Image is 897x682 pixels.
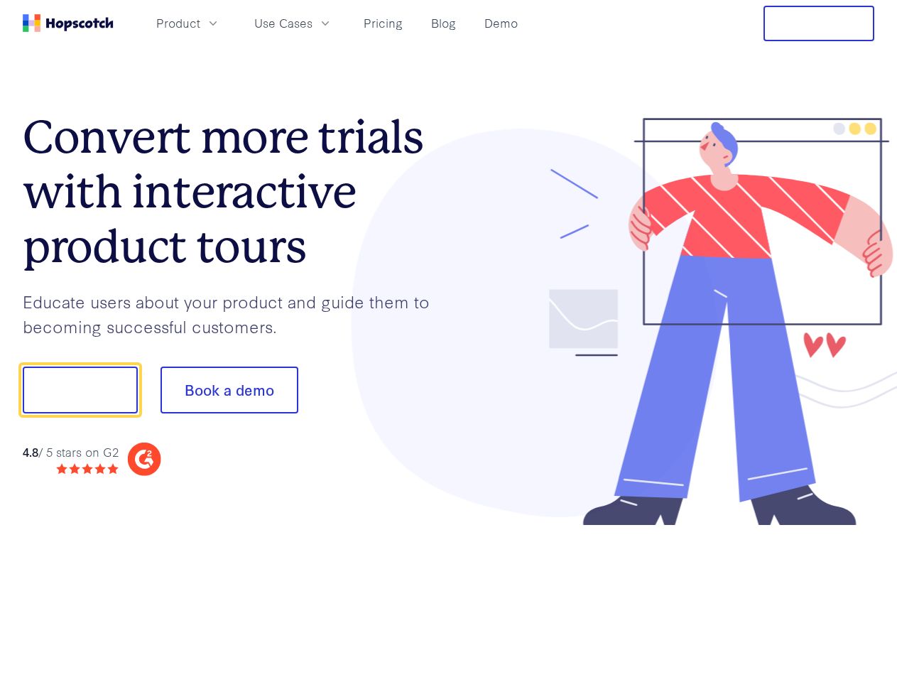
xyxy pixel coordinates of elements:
span: Use Cases [254,14,312,32]
span: Product [156,14,200,32]
button: Use Cases [246,11,341,35]
button: Free Trial [763,6,874,41]
button: Product [148,11,229,35]
a: Home [23,14,114,32]
h1: Convert more trials with interactive product tours [23,110,449,274]
button: Show me! [23,367,138,413]
button: Book a demo [161,367,298,413]
strong: 4.8 [23,443,38,460]
div: / 5 stars on G2 [23,443,119,461]
a: Demo [479,11,523,35]
a: Blog [425,11,462,35]
a: Pricing [358,11,408,35]
p: Educate users about your product and guide them to becoming successful customers. [23,289,449,338]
